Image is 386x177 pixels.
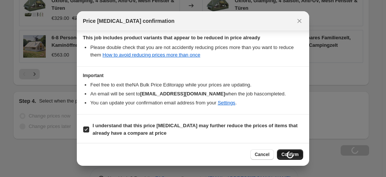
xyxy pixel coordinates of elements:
h3: Important [83,73,303,79]
span: Cancel [255,152,269,158]
li: Feel free to exit the NA Bulk Price Editor app while your prices are updating. [90,81,303,89]
li: You can update your confirmation email address from your . [90,99,303,107]
a: Settings [218,100,235,106]
b: I understand that this price [MEDICAL_DATA] may further reduce the prices of items that already h... [93,123,298,136]
button: Cancel [250,149,274,160]
button: Close [294,16,305,26]
a: How to avoid reducing prices more than once [103,52,200,58]
li: An email will be sent to when the job has completed . [90,90,303,98]
span: Price [MEDICAL_DATA] confirmation [83,17,175,25]
li: Please double check that you are not accidently reducing prices more than you want to reduce them [90,44,303,59]
b: [EMAIL_ADDRESS][DOMAIN_NAME] [140,91,225,97]
b: This job includes product variants that appear to be reduced in price already [83,35,260,40]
